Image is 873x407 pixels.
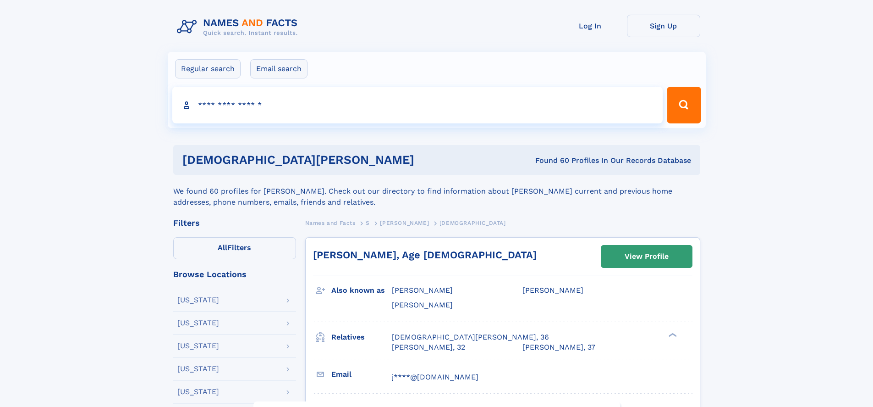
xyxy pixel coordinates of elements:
a: [PERSON_NAME] [380,217,429,229]
div: [US_STATE] [177,319,219,327]
a: Log In [554,15,627,37]
span: [PERSON_NAME] [392,301,453,309]
span: [PERSON_NAME] [522,286,583,295]
h3: Relatives [331,329,392,345]
div: [US_STATE] [177,296,219,304]
button: Search Button [667,87,701,123]
span: [PERSON_NAME] [380,220,429,226]
label: Email search [250,59,307,78]
a: S [366,217,370,229]
h3: Email [331,367,392,382]
div: [US_STATE] [177,388,219,396]
div: Browse Locations [173,270,296,279]
a: Sign Up [627,15,700,37]
a: View Profile [601,245,692,268]
div: We found 60 profiles for [PERSON_NAME]. Check out our directory to find information about [PERSON... [173,175,700,208]
input: search input [172,87,663,123]
h1: [DEMOGRAPHIC_DATA][PERSON_NAME] [182,154,475,166]
img: Logo Names and Facts [173,15,305,39]
div: [US_STATE] [177,365,219,373]
a: [DEMOGRAPHIC_DATA][PERSON_NAME], 36 [392,332,549,342]
label: Filters [173,237,296,259]
a: [PERSON_NAME], 37 [522,342,595,352]
div: Filters [173,219,296,227]
div: Found 60 Profiles In Our Records Database [475,156,691,166]
label: Regular search [175,59,241,78]
a: [PERSON_NAME], Age [DEMOGRAPHIC_DATA] [313,249,537,261]
div: View Profile [625,246,669,267]
span: [PERSON_NAME] [392,286,453,295]
span: [DEMOGRAPHIC_DATA] [439,220,506,226]
a: Names and Facts [305,217,356,229]
div: [US_STATE] [177,342,219,350]
span: S [366,220,370,226]
span: All [218,243,227,252]
div: ❯ [666,332,677,338]
a: [PERSON_NAME], 32 [392,342,465,352]
h3: Also known as [331,283,392,298]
